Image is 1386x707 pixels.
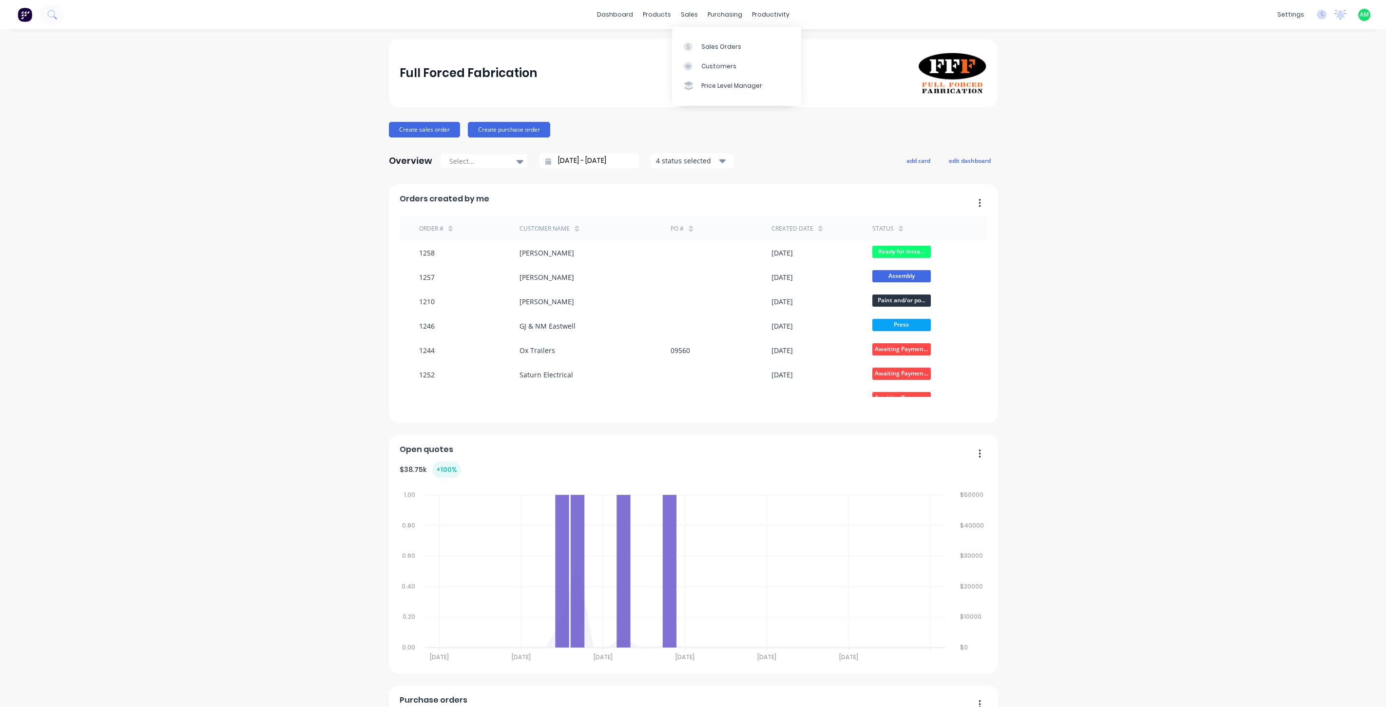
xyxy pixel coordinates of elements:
[419,248,435,258] div: 1258
[520,296,574,307] div: [PERSON_NAME]
[592,7,638,22] a: dashboard
[961,551,983,560] tspan: $30000
[672,76,801,96] a: Price Level Manager
[401,582,415,590] tspan: 0.40
[840,653,859,661] tspan: [DATE]
[468,122,550,137] button: Create purchase order
[512,653,531,661] tspan: [DATE]
[419,272,435,282] div: 1257
[961,521,984,529] tspan: $40000
[675,653,694,661] tspan: [DATE]
[651,154,733,168] button: 4 status selected
[400,444,453,455] span: Open quotes
[872,224,894,233] div: status
[672,37,801,56] a: Sales Orders
[656,156,717,166] div: 4 status selected
[671,345,690,355] div: 09560
[520,321,576,331] div: GJ & NM Eastwell
[872,343,931,355] span: Awaiting Paymen...
[430,653,449,661] tspan: [DATE]
[771,272,793,282] div: [DATE]
[918,52,986,94] img: Full Forced Fabrication
[389,122,460,137] button: Create sales order
[872,295,931,307] span: Paint and/or po...
[389,151,432,171] div: Overview
[771,248,793,258] div: [DATE]
[701,81,762,90] div: Price Level Manager
[943,154,997,167] button: edit dashboard
[419,394,435,404] div: 1262
[419,321,435,331] div: 1246
[402,521,415,529] tspan: 0.80
[872,246,931,258] span: Ready for insta...
[872,392,931,404] span: Awaiting Paymen...
[419,296,435,307] div: 1210
[520,272,574,282] div: [PERSON_NAME]
[771,370,793,380] div: [DATE]
[701,62,736,71] div: Customers
[961,491,984,499] tspan: $50000
[402,643,415,651] tspan: 0.00
[638,7,676,22] div: products
[419,370,435,380] div: 1252
[771,296,793,307] div: [DATE]
[872,319,931,331] span: Press
[400,462,461,478] div: $ 38.75k
[672,57,801,76] a: Customers
[872,368,931,380] span: Awaiting Paymen...
[771,321,793,331] div: [DATE]
[771,394,793,404] div: [DATE]
[961,643,968,651] tspan: $0
[402,551,415,560] tspan: 0.60
[520,345,555,355] div: Ox Trailers
[404,491,415,499] tspan: 1.00
[758,653,777,661] tspan: [DATE]
[402,613,415,621] tspan: 0.20
[520,224,570,233] div: Customer Name
[400,63,537,83] div: Full Forced Fabrication
[520,370,573,380] div: Saturn Electrical
[900,154,937,167] button: add card
[771,345,793,355] div: [DATE]
[703,7,747,22] div: purchasing
[419,345,435,355] div: 1244
[701,42,741,51] div: Sales Orders
[18,7,32,22] img: Factory
[872,270,931,282] span: Assembly
[400,694,467,706] span: Purchase orders
[961,613,982,621] tspan: $10000
[771,224,813,233] div: Created date
[400,193,489,205] span: Orders created by me
[432,462,461,478] div: + 100 %
[1272,7,1309,22] div: settings
[520,394,574,404] div: [PERSON_NAME]
[419,224,443,233] div: Order #
[747,7,794,22] div: productivity
[961,582,983,590] tspan: $20000
[1360,10,1369,19] span: AM
[676,7,703,22] div: sales
[520,248,574,258] div: [PERSON_NAME]
[671,224,684,233] div: PO #
[594,653,613,661] tspan: [DATE]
